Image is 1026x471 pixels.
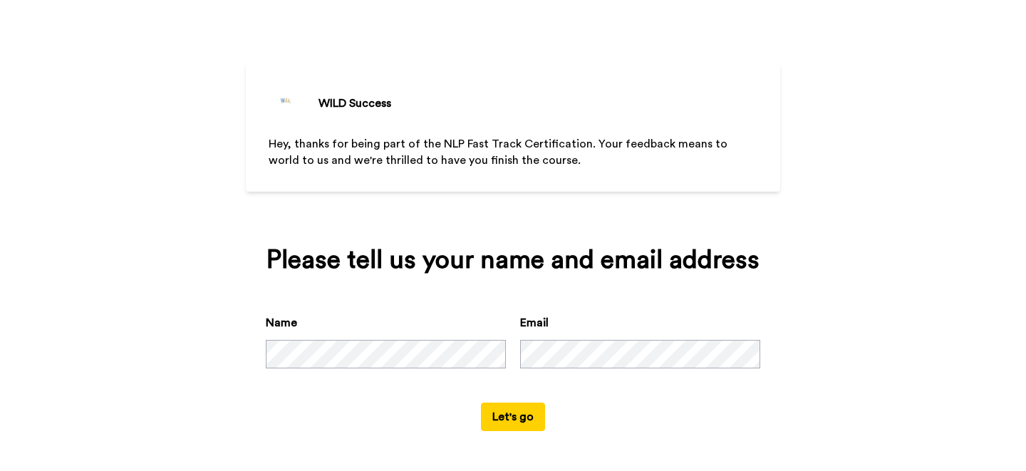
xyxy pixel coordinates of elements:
div: Please tell us your name and email address [266,246,760,274]
span: Hey, thanks for being part of the NLP Fast Track Certification. Your feedback means to world to u... [269,138,730,166]
label: Name [266,314,297,331]
button: Let's go [481,403,545,431]
label: Email [520,314,549,331]
div: WILD Success [318,95,391,112]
